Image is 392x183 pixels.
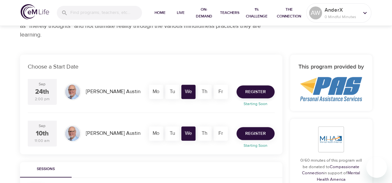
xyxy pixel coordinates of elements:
[366,157,387,178] iframe: Button to launch messaging window
[165,85,179,99] div: Tu
[21,4,49,19] img: logo
[300,77,362,101] img: PAS%20logo.png
[165,126,179,141] div: Tu
[36,129,49,138] div: 10th
[197,126,212,141] div: Th
[181,85,196,99] div: We
[244,6,269,20] span: 1% Challenge
[149,126,163,141] div: Mo
[220,9,239,16] span: Teachers
[233,143,278,148] p: Starting Soon
[317,170,360,182] a: Mental Health America
[173,9,188,16] span: Live
[233,101,278,107] p: Starting Soon
[181,126,196,141] div: We
[152,9,168,16] span: Home
[35,138,50,144] div: 11:00 am
[39,81,45,87] div: Sep
[214,126,228,141] div: Fr
[70,6,142,20] input: Find programs, teachers, etc...
[149,85,163,99] div: Mo
[214,85,228,99] div: Fr
[194,6,215,20] span: On-Demand
[236,127,275,140] button: Register
[325,14,359,20] p: 0 Mindful Minutes
[236,85,275,98] button: Register
[24,166,68,173] span: Sessions
[309,6,322,19] div: AW
[245,130,266,138] span: Register
[298,62,365,72] h6: This program provided by
[245,88,266,96] span: Register
[325,6,359,14] p: AnderX
[83,127,143,140] div: [PERSON_NAME] Austin
[298,157,365,183] p: 0/60 minutes of this program will be donated to in support of
[274,6,304,20] span: The Connection
[197,85,212,99] div: Th
[35,96,50,102] div: 2:00 pm
[302,164,359,176] a: Compassionate Connection
[83,85,143,98] div: [PERSON_NAME] Austin
[35,87,49,97] div: 24th
[39,123,45,129] div: Sep
[28,62,275,71] p: Choose a Start Date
